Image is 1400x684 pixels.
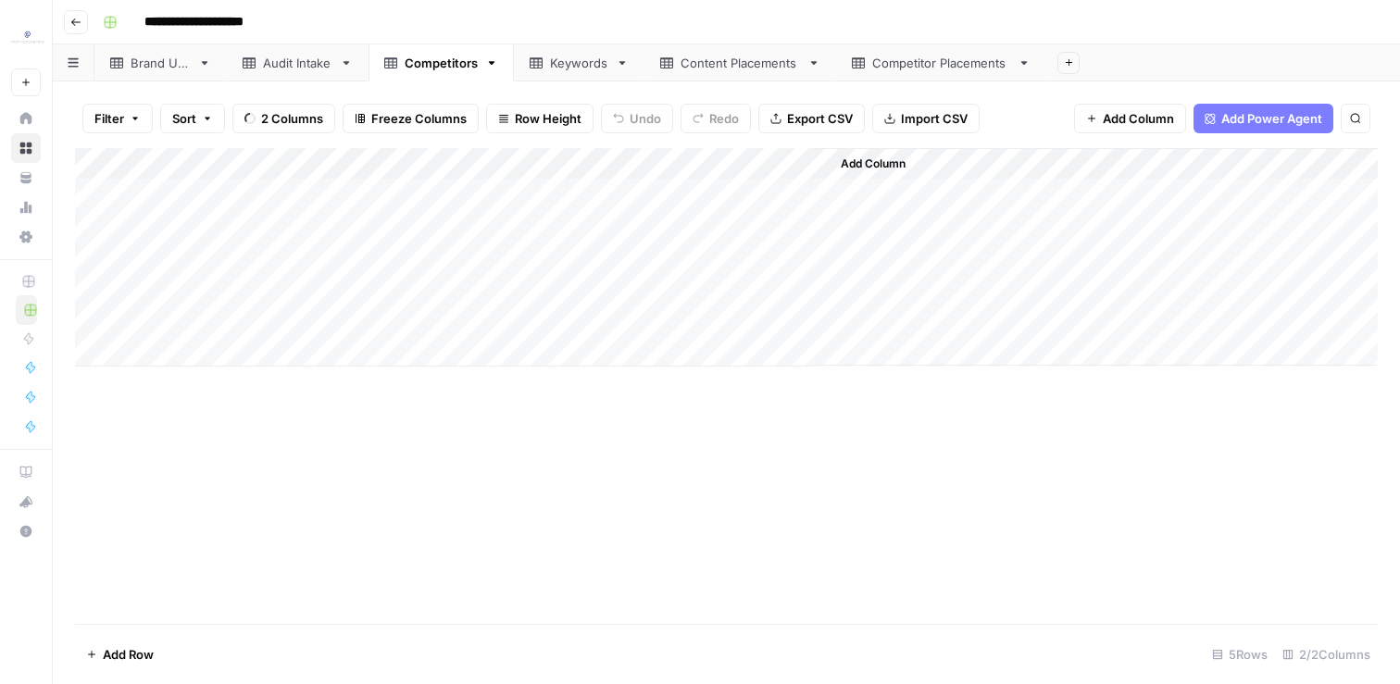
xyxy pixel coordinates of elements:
a: Competitors [369,44,514,81]
button: Filter [82,104,153,133]
img: PartnerCentric Sales Tools Logo [11,21,44,55]
div: Keywords [550,54,608,72]
span: Export CSV [787,109,853,128]
button: Redo [681,104,751,133]
span: Add Column [841,155,906,172]
a: AirOps Academy [11,457,41,487]
span: Sort [172,109,196,128]
button: Import CSV [872,104,980,133]
button: Workspace: PartnerCentric Sales Tools [11,15,41,61]
button: Row Height [486,104,594,133]
div: 2/2 Columns [1275,640,1378,669]
span: Freeze Columns [371,109,467,128]
a: Your Data [11,163,41,193]
div: Content Placements [681,54,800,72]
a: Browse [11,133,41,163]
a: Keywords [514,44,644,81]
span: Redo [709,109,739,128]
a: Audit Intake [227,44,369,81]
div: What's new? [12,488,40,516]
span: Add Power Agent [1221,109,1322,128]
div: Brand URL [131,54,191,72]
a: Usage [11,193,41,222]
button: Help + Support [11,516,41,546]
span: Add Row [103,645,154,664]
button: Add Column [817,152,913,176]
span: Undo [630,109,661,128]
span: 2 Columns [261,109,323,128]
button: 2 Columns [232,104,335,133]
button: What's new? [11,487,41,516]
a: Settings [11,222,41,252]
div: Competitors [405,54,478,72]
button: Export CSV [758,104,865,133]
button: Sort [160,104,225,133]
span: Row Height [515,109,581,128]
a: Brand URL [94,44,227,81]
a: Competitor Placements [836,44,1046,81]
span: Filter [94,109,124,128]
button: Freeze Columns [343,104,479,133]
button: Undo [601,104,673,133]
div: Audit Intake [263,54,332,72]
div: 5 Rows [1205,640,1275,669]
a: Home [11,104,41,133]
button: Add Power Agent [1194,104,1333,133]
span: Add Column [1103,109,1174,128]
div: Competitor Placements [872,54,1010,72]
button: Add Row [75,640,165,669]
a: Content Placements [644,44,836,81]
button: Add Column [1074,104,1186,133]
span: Import CSV [901,109,968,128]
